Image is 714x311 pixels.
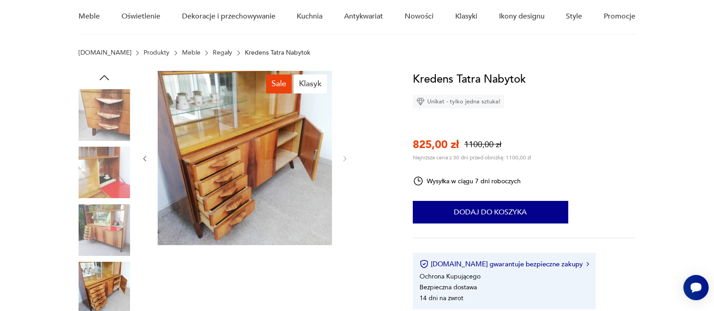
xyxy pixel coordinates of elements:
[416,97,425,106] img: Ikona diamentu
[79,204,130,255] img: Zdjęcie produktu Kredens Tatra Nabytok
[420,294,463,302] li: 14 dni na zwrot
[79,147,130,198] img: Zdjęcie produktu Kredens Tatra Nabytok
[413,201,568,223] button: Dodaj do koszyka
[413,71,526,88] h1: Kredens Tatra Nabytok
[413,154,531,161] p: Najniższa cena z 30 dni przed obniżką: 1100,00 zł
[420,260,429,269] img: Ikona certyfikatu
[266,74,292,93] div: Sale
[294,74,327,93] div: Klasyk
[413,95,504,108] div: Unikat - tylko jedna sztuka!
[182,49,201,56] a: Meble
[586,262,589,266] img: Ikona strzałki w prawo
[413,137,459,152] p: 825,00 zł
[683,275,709,300] iframe: Smartsupp widget button
[79,49,131,56] a: [DOMAIN_NAME]
[158,71,332,245] img: Zdjęcie produktu Kredens Tatra Nabytok
[413,176,521,186] div: Wysyłka w ciągu 7 dni roboczych
[213,49,232,56] a: Regały
[245,49,310,56] p: Kredens Tatra Nabytok
[420,272,481,281] li: Ochrona Kupującego
[420,283,477,292] li: Bezpieczna dostawa
[464,139,501,150] p: 1100,00 zł
[420,260,589,269] button: [DOMAIN_NAME] gwarantuje bezpieczne zakupy
[79,89,130,140] img: Zdjęcie produktu Kredens Tatra Nabytok
[144,49,169,56] a: Produkty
